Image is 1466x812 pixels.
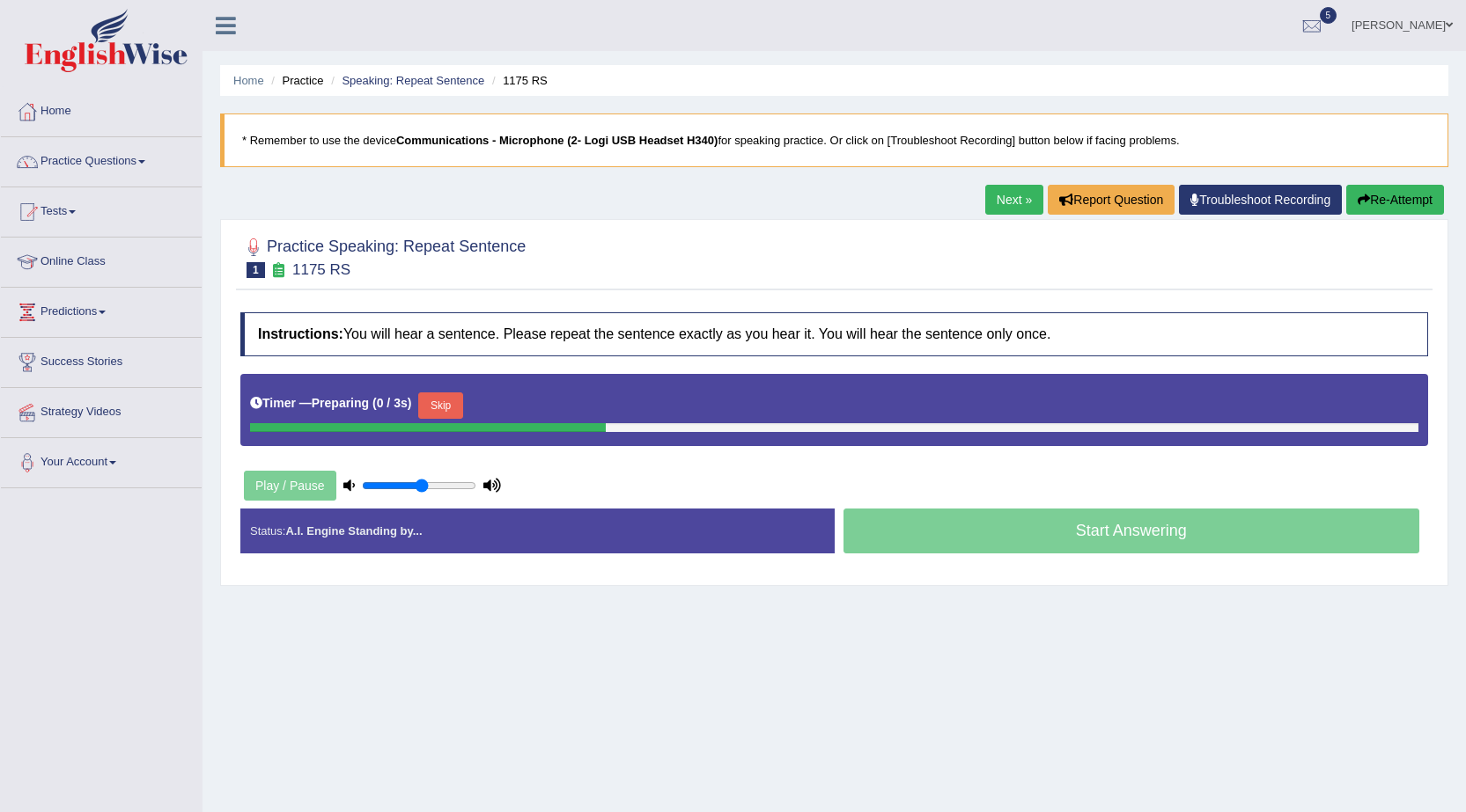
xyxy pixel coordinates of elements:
[240,508,835,553] div: Status:
[377,396,408,410] b: 0 / 3s
[1,388,202,432] a: Strategy Videos
[1,438,202,482] a: Your Account
[1,338,202,382] a: Success Stories
[220,113,1448,167] blockquote: * Remember to use the device for speaking practice. Or click on [Troubleshoot Recording] button b...
[240,312,1428,356] h4: You will hear a sentence. Please repeat the sentence exactly as you hear it. You will hear the se...
[1048,185,1175,215] button: Report Question
[292,261,350,278] small: 1175 RS
[1,288,202,332] a: Predictions
[408,396,412,410] b: )
[258,326,343,341] b: Instructions:
[985,185,1043,215] a: Next »
[240,234,526,278] h2: Practice Speaking: Repeat Sentence
[285,524,422,538] strong: A.I. Engine Standing by...
[1,137,202,181] a: Practice Questions
[488,72,548,89] li: 1175 RS
[1,238,202,282] a: Online Class
[1346,185,1444,215] button: Re-Attempt
[1179,185,1342,215] a: Troubleshoot Recording
[1,87,202,131] a: Home
[342,74,484,87] a: Speaking: Repeat Sentence
[233,74,264,87] a: Home
[1320,7,1337,24] span: 5
[418,392,462,419] button: Skip
[312,396,369,410] b: Preparing
[1,187,202,231] a: Tests
[250,397,411,410] h5: Timer —
[247,262,265,278] span: 1
[269,262,288,279] small: Exam occurring question
[372,396,377,410] b: (
[267,72,323,89] li: Practice
[396,134,718,147] b: Communications - Microphone (2- Logi USB Headset H340)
